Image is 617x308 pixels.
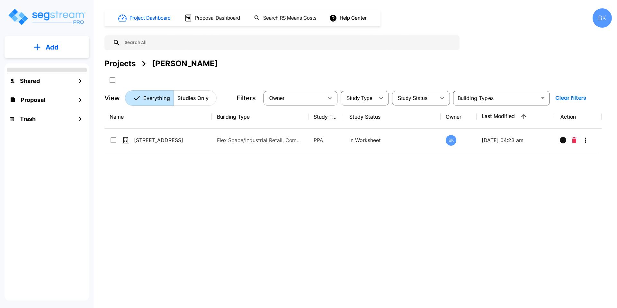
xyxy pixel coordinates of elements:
[308,105,344,129] th: Study Type
[46,42,58,52] p: Add
[557,134,569,147] button: Info
[328,12,369,24] button: Help Center
[477,105,555,129] th: Last Modified
[482,136,550,144] p: [DATE] 04:23 am
[195,14,240,22] h1: Proposal Dashboard
[182,11,244,25] button: Proposal Dashboard
[21,95,45,104] h1: Proposal
[20,77,40,85] h1: Shared
[125,90,217,106] div: Platform
[104,58,136,69] div: Projects
[130,14,171,22] h1: Project Dashboard
[579,134,592,147] button: More-Options
[269,95,285,101] span: Owner
[125,90,174,106] button: Everything
[217,136,304,144] p: Flex Space/Industrial Retail, Commercial Property Site
[152,58,218,69] div: [PERSON_NAME]
[265,89,323,107] div: Select
[398,95,428,101] span: Study Status
[212,105,308,129] th: Building Type
[569,134,579,147] button: Delete
[555,105,602,129] th: Action
[446,135,456,146] div: BK
[441,105,476,129] th: Owner
[104,105,212,129] th: Name
[177,94,209,102] p: Studies Only
[7,8,86,26] img: Logo
[593,8,612,28] div: BK
[349,136,436,144] p: In Worksheet
[237,93,256,103] p: Filters
[174,90,217,106] button: Studies Only
[20,114,36,123] h1: Trash
[143,94,170,102] p: Everything
[134,136,198,144] p: [STREET_ADDRESS]
[455,94,537,103] input: Building Types
[346,95,372,101] span: Study Type
[106,74,119,86] button: SelectAll
[393,89,436,107] div: Select
[344,105,441,129] th: Study Status
[538,94,547,103] button: Open
[4,38,89,57] button: Add
[263,14,317,22] h1: Search RS Means Costs
[553,92,589,104] button: Clear Filters
[342,89,375,107] div: Select
[116,11,174,25] button: Project Dashboard
[104,93,120,103] p: View
[314,136,339,144] p: PPA
[251,12,320,24] button: Search RS Means Costs
[121,35,456,50] input: Search All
